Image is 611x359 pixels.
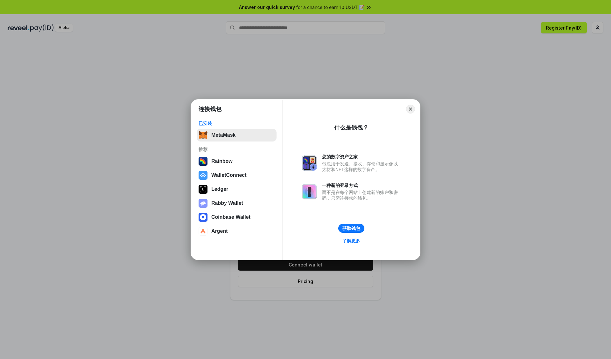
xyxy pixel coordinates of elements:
[339,237,364,245] a: 了解更多
[197,211,277,224] button: Coinbase Wallet
[211,186,228,192] div: Ledger
[199,157,207,166] img: svg+xml,%3Csvg%20width%3D%22120%22%20height%3D%22120%22%20viewBox%3D%220%200%20120%20120%22%20fil...
[322,161,401,172] div: 钱包用于发送、接收、存储和显示像以太坊和NFT这样的数字资产。
[322,183,401,188] div: 一种新的登录方式
[199,121,275,126] div: 已安装
[199,199,207,208] img: svg+xml,%3Csvg%20xmlns%3D%22http%3A%2F%2Fwww.w3.org%2F2000%2Fsvg%22%20fill%3D%22none%22%20viewBox...
[199,185,207,194] img: svg+xml,%3Csvg%20xmlns%3D%22http%3A%2F%2Fwww.w3.org%2F2000%2Fsvg%22%20width%3D%2228%22%20height%3...
[211,200,243,206] div: Rabby Wallet
[197,225,277,238] button: Argent
[322,190,401,201] div: 而不是在每个网站上创建新的账户和密码，只需连接您的钱包。
[211,132,235,138] div: MetaMask
[199,213,207,222] img: svg+xml,%3Csvg%20width%3D%2228%22%20height%3D%2228%22%20viewBox%3D%220%200%2028%2028%22%20fill%3D...
[406,105,415,114] button: Close
[199,105,221,113] h1: 连接钱包
[322,154,401,160] div: 您的数字资产之家
[199,147,275,152] div: 推荐
[199,171,207,180] img: svg+xml,%3Csvg%20width%3D%2228%22%20height%3D%2228%22%20viewBox%3D%220%200%2028%2028%22%20fill%3D...
[199,131,207,140] img: svg+xml,%3Csvg%20fill%3D%22none%22%20height%3D%2233%22%20viewBox%3D%220%200%2035%2033%22%20width%...
[211,172,247,178] div: WalletConnect
[197,155,277,168] button: Rainbow
[334,124,369,131] div: 什么是钱包？
[342,225,360,231] div: 获取钱包
[211,214,250,220] div: Coinbase Wallet
[302,155,317,171] img: svg+xml,%3Csvg%20xmlns%3D%22http%3A%2F%2Fwww.w3.org%2F2000%2Fsvg%22%20fill%3D%22none%22%20viewBox...
[197,183,277,196] button: Ledger
[197,169,277,182] button: WalletConnect
[199,227,207,236] img: svg+xml,%3Csvg%20width%3D%2228%22%20height%3D%2228%22%20viewBox%3D%220%200%2028%2028%22%20fill%3D...
[197,129,277,142] button: MetaMask
[211,158,233,164] div: Rainbow
[197,197,277,210] button: Rabby Wallet
[211,228,228,234] div: Argent
[338,224,364,233] button: 获取钱包
[342,238,360,244] div: 了解更多
[302,184,317,199] img: svg+xml,%3Csvg%20xmlns%3D%22http%3A%2F%2Fwww.w3.org%2F2000%2Fsvg%22%20fill%3D%22none%22%20viewBox...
